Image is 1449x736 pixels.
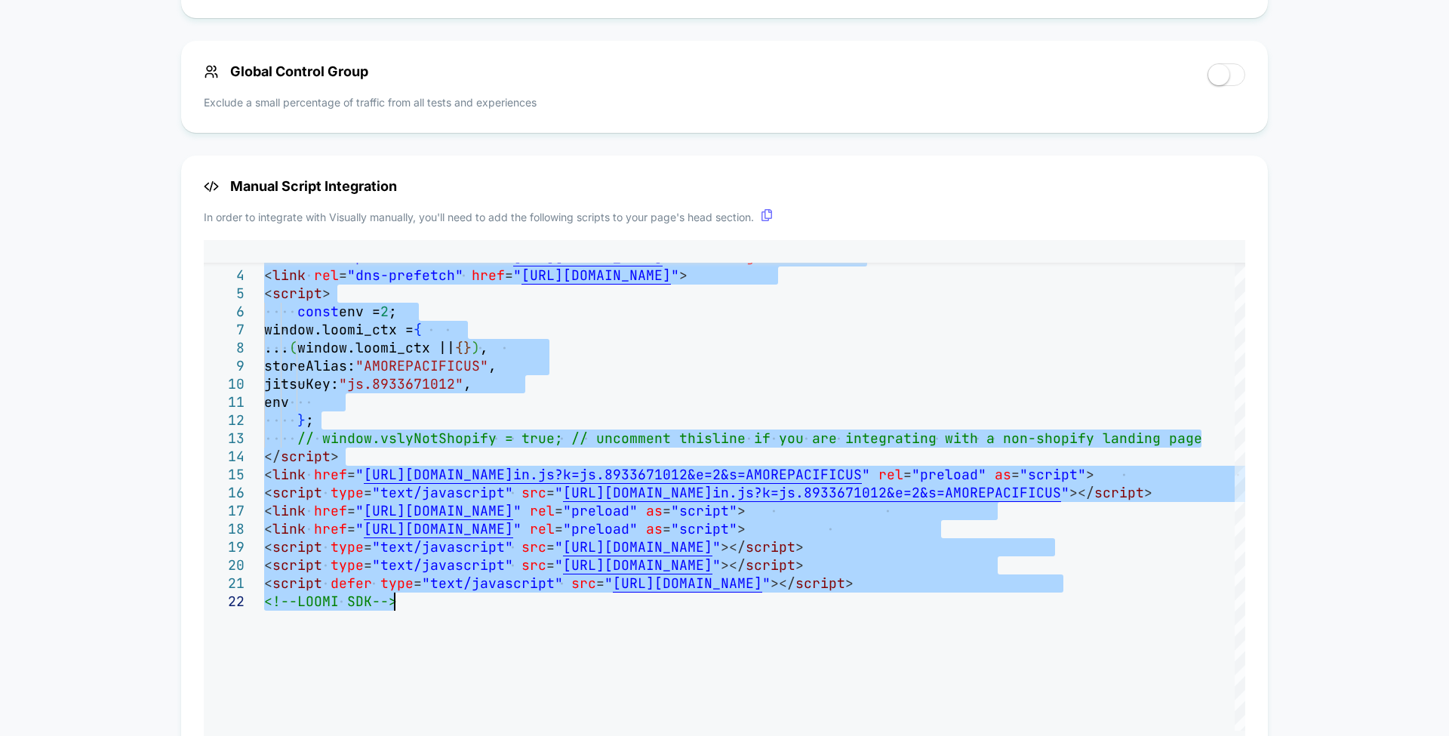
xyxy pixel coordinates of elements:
[204,375,245,393] div: 10
[272,538,322,556] span: script
[204,502,245,520] div: 17
[331,538,364,556] span: type
[521,556,546,574] span: src
[372,538,513,556] span: "text/javascript"
[605,574,613,592] span: "
[505,266,513,284] span: =
[331,556,364,574] span: type
[264,339,289,356] span: ...
[264,520,272,537] span: <
[563,520,638,537] span: "preload"
[281,448,331,465] span: script
[472,266,505,284] span: href
[264,448,281,465] span: </
[314,266,339,284] span: rel
[1144,484,1152,501] span: >
[480,339,488,356] span: ,
[339,303,380,320] span: env =
[264,502,272,519] span: <
[488,357,497,374] span: ,
[663,520,671,537] span: =
[521,484,546,501] span: src
[331,448,339,465] span: >
[513,502,521,519] span: "
[297,339,455,356] span: window.loomi_ctx ||
[671,520,737,537] span: "script"
[204,593,245,611] div: 22
[264,266,272,284] span: <
[306,411,314,429] span: ;
[463,375,472,393] span: ,
[521,266,671,284] span: [URL][DOMAIN_NAME]
[372,556,513,574] span: "text/javascript"
[746,556,795,574] span: script
[663,502,671,519] span: =
[712,484,1061,501] span: in.js?k=js.8933671012&e=2&s=AMOREPACIFICUS
[355,357,488,374] span: "AMOREPACIFICUS"
[204,466,245,484] div: 15
[995,466,1011,483] span: as
[347,520,355,537] span: =
[746,538,795,556] span: script
[646,502,663,519] span: as
[204,538,245,556] div: 19
[364,520,513,537] span: [URL][DOMAIN_NAME]
[355,502,364,519] span: "
[364,538,372,556] span: =
[204,339,245,357] div: 8
[204,285,245,303] div: 5
[264,357,355,374] span: storeAlias:
[1086,466,1094,483] span: >
[204,209,1245,225] p: In order to integrate with Visually manually, you'll need to add the following scripts to your pa...
[314,502,347,519] span: href
[264,593,397,610] span: <!--LOOMI SDK-->
[264,574,272,592] span: <
[204,63,368,79] span: Global Control Group
[347,502,355,519] span: =
[339,266,347,284] span: =
[204,484,245,502] div: 16
[555,520,563,537] span: =
[380,574,414,592] span: type
[862,466,870,483] span: "
[372,484,513,501] span: "text/javascript"
[331,574,372,592] span: defer
[472,339,480,356] span: )
[563,556,712,574] span: [URL][DOMAIN_NAME]
[264,484,272,501] span: <
[878,466,903,483] span: rel
[546,484,555,501] span: =
[272,285,322,302] span: script
[204,448,245,466] div: 14
[204,94,537,110] p: Exclude a small percentage of traffic from all tests and experiences
[414,321,422,338] span: {
[204,520,245,538] div: 18
[264,556,272,574] span: <
[204,321,245,339] div: 7
[555,538,563,556] span: "
[264,321,414,338] span: window.loomi_ctx =
[521,538,546,556] span: src
[355,520,364,537] span: "
[272,574,322,592] span: script
[546,538,555,556] span: =
[795,538,804,556] span: >
[272,266,306,284] span: link
[671,502,737,519] span: "script"
[555,556,563,574] span: "
[422,574,563,592] span: "text/javascript"
[347,466,355,483] span: =
[272,466,306,483] span: link
[297,303,339,320] span: const
[204,411,245,430] div: 12
[204,393,245,411] div: 11
[903,466,912,483] span: =
[513,266,521,284] span: "
[364,484,372,501] span: =
[530,502,555,519] span: rel
[204,178,1245,194] span: Manual Script Integration
[347,266,463,284] span: "dns-prefetch"
[563,484,712,501] span: [URL][DOMAIN_NAME]
[563,538,712,556] span: [URL][DOMAIN_NAME]
[314,520,347,537] span: href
